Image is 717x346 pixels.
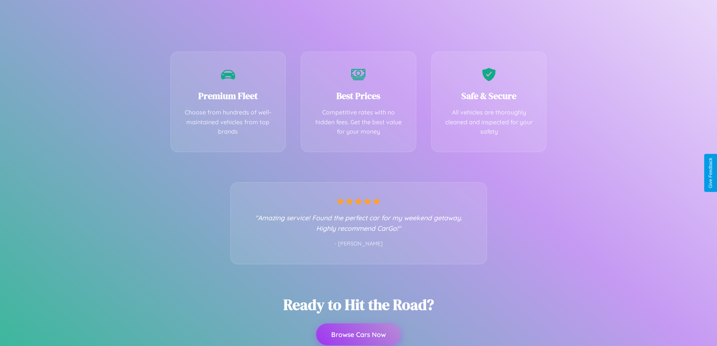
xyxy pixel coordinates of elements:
h3: Best Prices [312,90,405,102]
button: Browse Cars Now [316,323,401,345]
p: Competitive rates with no hidden fees. Get the best value for your money [312,108,405,137]
div: Give Feedback [708,158,713,188]
h3: Safe & Secure [443,90,535,102]
h3: Premium Fleet [182,90,274,102]
p: All vehicles are thoroughly cleaned and inspected for your safety [443,108,535,137]
h2: Ready to Hit the Road? [283,294,434,315]
p: "Amazing service! Found the perfect car for my weekend getaway. Highly recommend CarGo!" [246,212,472,233]
p: - [PERSON_NAME] [246,239,472,249]
p: Choose from hundreds of well-maintained vehicles from top brands [182,108,274,137]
